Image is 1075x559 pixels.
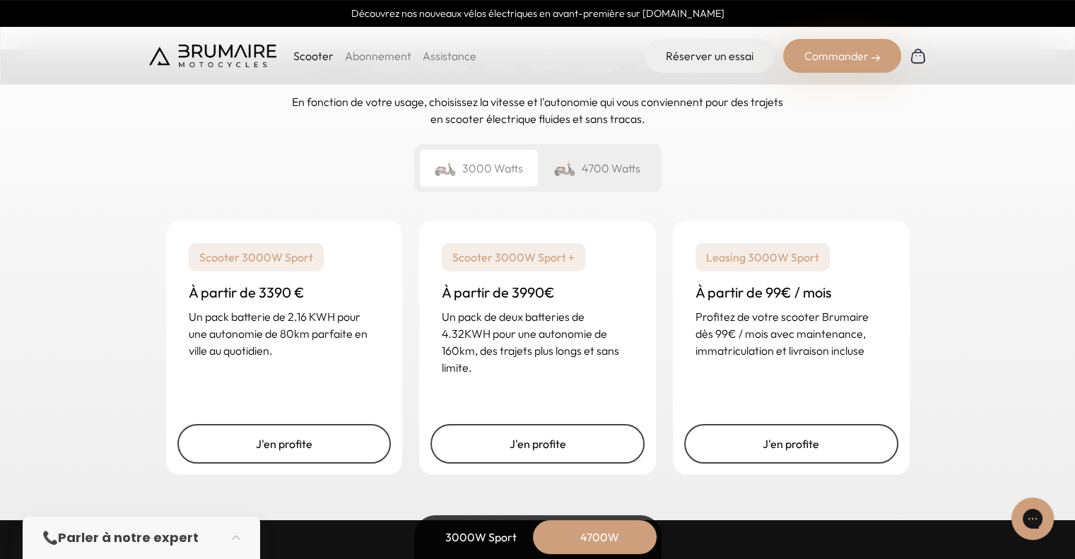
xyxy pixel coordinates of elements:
[442,283,633,302] h3: À partir de 3990€
[345,49,411,63] a: Abonnement
[442,243,585,271] p: Scooter 3000W Sport +
[544,520,657,554] div: 4700W
[871,54,880,62] img: right-arrow-2.png
[910,47,927,64] img: Panier
[695,283,887,302] h3: À partir de 99€ / mois
[293,47,334,64] p: Scooter
[684,424,898,464] a: J'en profite
[783,39,901,73] div: Commander
[1004,493,1061,545] iframe: Gorgias live chat messenger
[423,49,476,63] a: Assistance
[420,150,538,187] div: 3000 Watts
[695,243,830,271] p: Leasing 3000W Sport
[177,424,392,464] a: J'en profite
[290,93,785,127] p: En fonction de votre usage, choisissez la vitesse et l'autonomie qui vous conviennent pour des tr...
[149,45,276,67] img: Brumaire Motocycles
[695,308,887,359] p: Profitez de votre scooter Brumaire dès 99€ / mois avec maintenance, immatriculation et livraison ...
[442,308,633,376] p: Un pack de deux batteries de 4.32KWH pour une autonomie de 160km, des trajets plus longs et sans ...
[189,243,324,271] p: Scooter 3000W Sport
[645,39,775,73] a: Réserver un essai
[189,283,380,302] h3: À partir de 3390 €
[430,424,645,464] a: J'en profite
[425,520,538,554] div: 3000W Sport
[538,150,656,187] div: 4700 Watts
[189,308,380,359] p: Un pack batterie de 2.16 KWH pour une autonomie de 80km parfaite en ville au quotidien.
